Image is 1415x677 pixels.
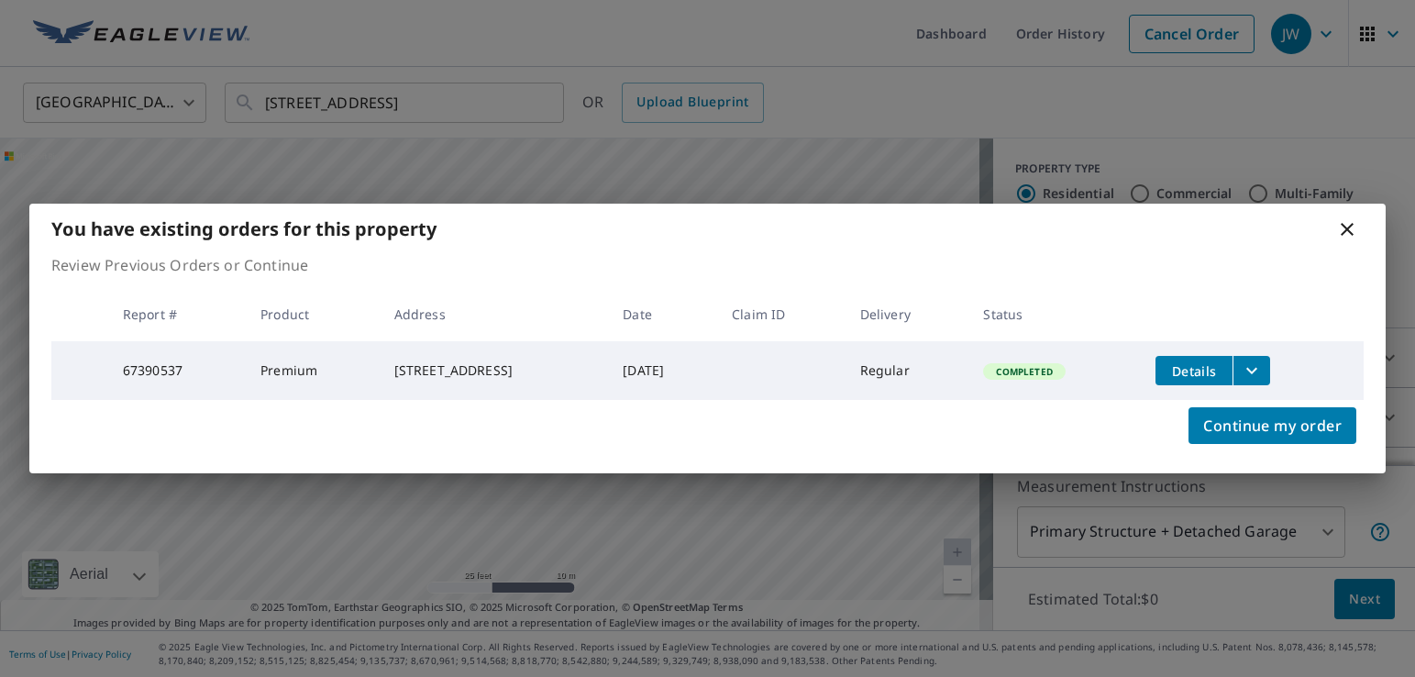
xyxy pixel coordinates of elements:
th: Status [968,287,1141,341]
th: Claim ID [717,287,845,341]
td: Regular [846,341,969,400]
td: 67390537 [108,341,246,400]
th: Date [608,287,717,341]
td: [DATE] [608,341,717,400]
div: [STREET_ADDRESS] [394,361,594,380]
b: You have existing orders for this property [51,216,437,241]
span: Completed [985,365,1063,378]
th: Delivery [846,287,969,341]
th: Product [246,287,379,341]
span: Continue my order [1203,413,1342,438]
button: filesDropdownBtn-67390537 [1233,356,1270,385]
p: Review Previous Orders or Continue [51,254,1364,276]
button: detailsBtn-67390537 [1155,356,1233,385]
th: Report # [108,287,246,341]
th: Address [380,287,609,341]
span: Details [1166,362,1222,380]
button: Continue my order [1188,407,1356,444]
td: Premium [246,341,379,400]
